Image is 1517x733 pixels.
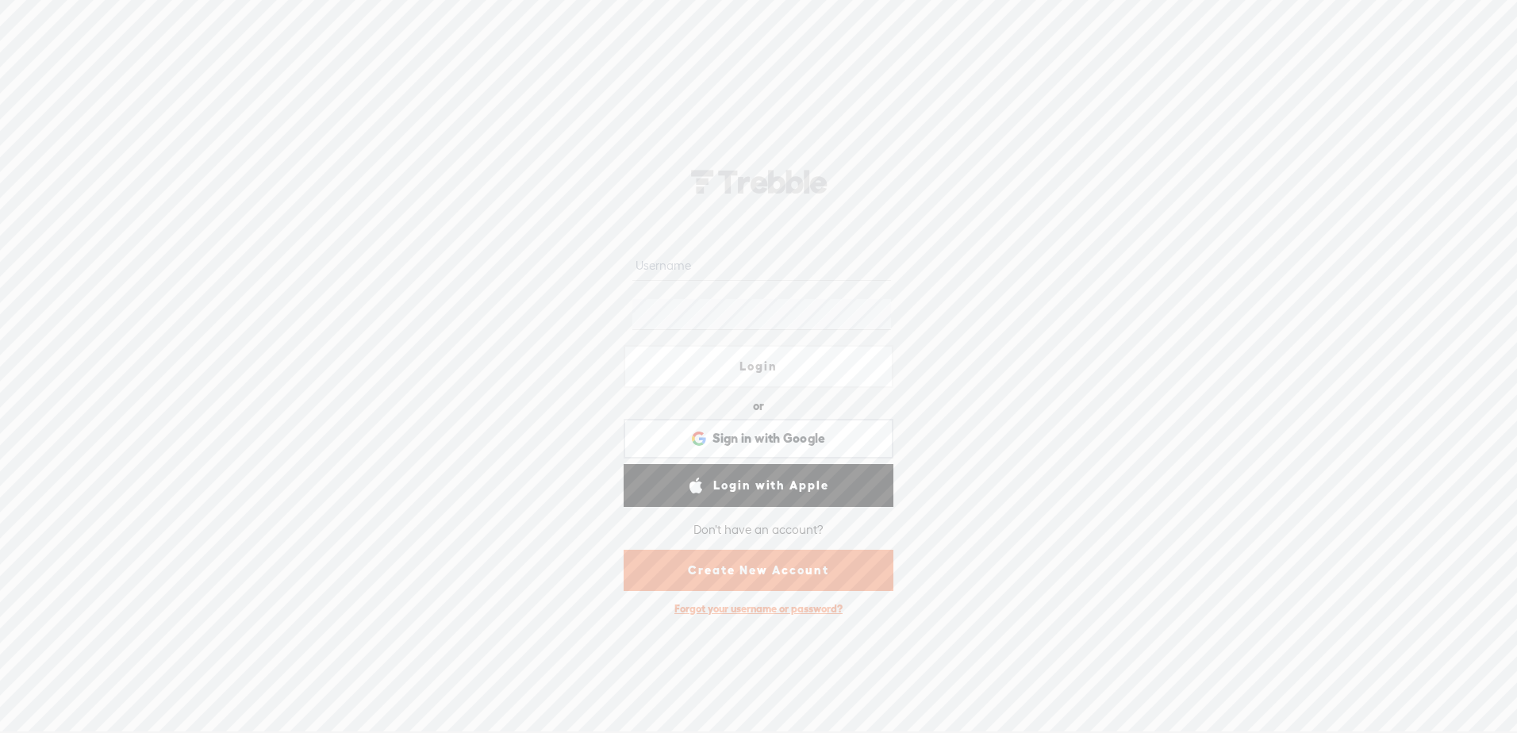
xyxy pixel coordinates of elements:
[712,430,826,447] span: Sign in with Google
[624,464,893,507] a: Login with Apple
[624,345,893,388] a: Login
[624,550,893,591] a: Create New Account
[693,513,824,547] div: Don't have an account?
[753,393,764,419] div: or
[624,419,893,459] div: Sign in with Google
[632,250,890,281] input: Username
[666,594,851,624] div: Forgot your username or password?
